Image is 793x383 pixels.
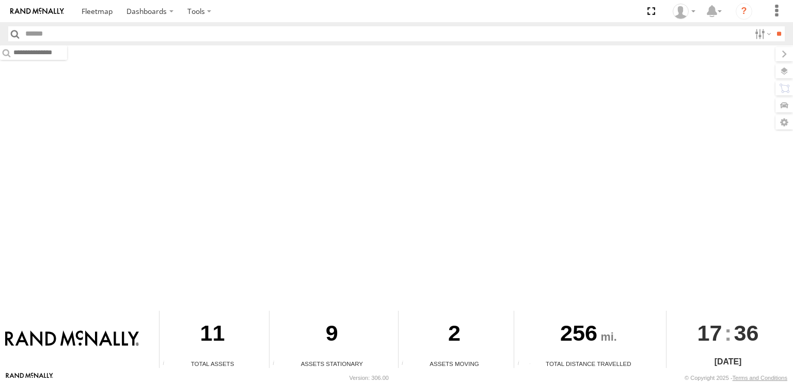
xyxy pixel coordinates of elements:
[685,375,787,381] div: © Copyright 2025 -
[669,4,699,19] div: Valeo Dash
[160,360,175,368] div: Total number of Enabled Assets
[514,360,530,368] div: Total distance travelled by all assets within specified date range and applied filters
[5,330,139,348] img: Rand McNally
[399,359,511,368] div: Assets Moving
[736,3,752,20] i: ?
[697,311,722,355] span: 17
[160,359,265,368] div: Total Assets
[667,356,789,368] div: [DATE]
[350,375,389,381] div: Version: 306.00
[514,359,662,368] div: Total Distance Travelled
[6,373,53,383] a: Visit our Website
[10,8,64,15] img: rand-logo.svg
[733,375,787,381] a: Terms and Conditions
[269,360,285,368] div: Total number of assets current stationary.
[775,115,793,130] label: Map Settings
[399,311,511,359] div: 2
[751,26,773,41] label: Search Filter Options
[514,311,662,359] div: 256
[269,311,394,359] div: 9
[269,359,394,368] div: Assets Stationary
[160,311,265,359] div: 11
[734,311,759,355] span: 36
[399,360,414,368] div: Total number of assets current in transit.
[667,311,789,355] div: :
